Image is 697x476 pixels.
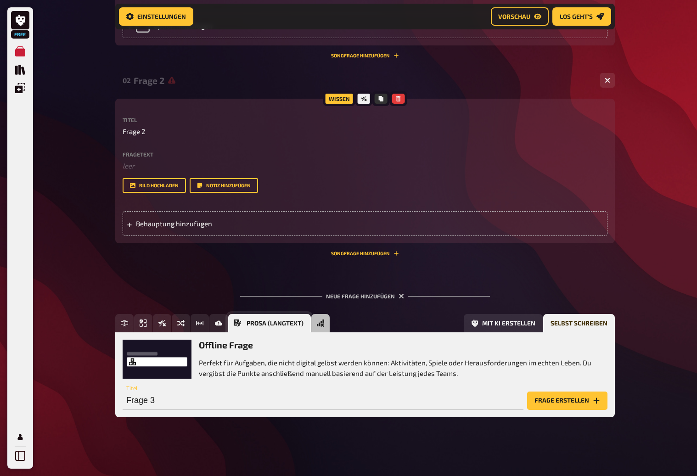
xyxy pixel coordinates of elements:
a: Quiz Sammlung [11,61,29,79]
button: Freitext Eingabe [115,314,134,332]
button: Offline Frage [311,314,330,332]
input: Titel [123,392,523,410]
button: Bild hochladen [123,178,186,193]
button: Los geht's [552,7,611,26]
button: Songfrage hinzufügen [331,251,399,256]
button: Mit KI erstellen [464,314,543,332]
span: Frage 2 [123,126,145,137]
span: Free [12,32,28,37]
div: 02 [123,76,130,84]
button: Prosa (Langtext) [228,314,311,332]
span: Prosa (Langtext) [247,320,304,327]
button: Kopieren [374,94,387,104]
button: Notiz hinzufügen [190,178,258,193]
div: Wissen [323,91,355,106]
h3: Offline Frage [199,340,607,350]
span: Behauptung hinzufügen [136,219,279,228]
span: Los geht's [560,13,593,20]
a: Profil [11,428,29,446]
p: Perfekt für Aufgaben, die nicht digital gelöst werden können: Aktivitäten, Spiele oder Herausford... [199,358,607,378]
div: Neue Frage hinzufügen [240,278,490,307]
button: Schätzfrage [191,314,209,332]
button: Frage erstellen [527,392,607,410]
button: Wahr / Falsch [153,314,171,332]
button: Selbst schreiben [543,314,615,332]
a: Einblendungen [11,79,29,97]
button: Einstellungen [119,7,193,26]
button: Vorschau [491,7,549,26]
label: Fragetext [123,151,607,157]
button: Einfachauswahl [134,314,152,332]
label: Titel [123,117,607,123]
div: Frage 2 [134,75,593,86]
button: Songfrage hinzufügen [331,53,399,58]
span: Einstellungen [137,13,186,20]
button: Bild-Antwort [209,314,228,332]
span: Vorschau [498,13,530,20]
a: Meine Quizze [11,42,29,61]
button: Sortierfrage [172,314,190,332]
